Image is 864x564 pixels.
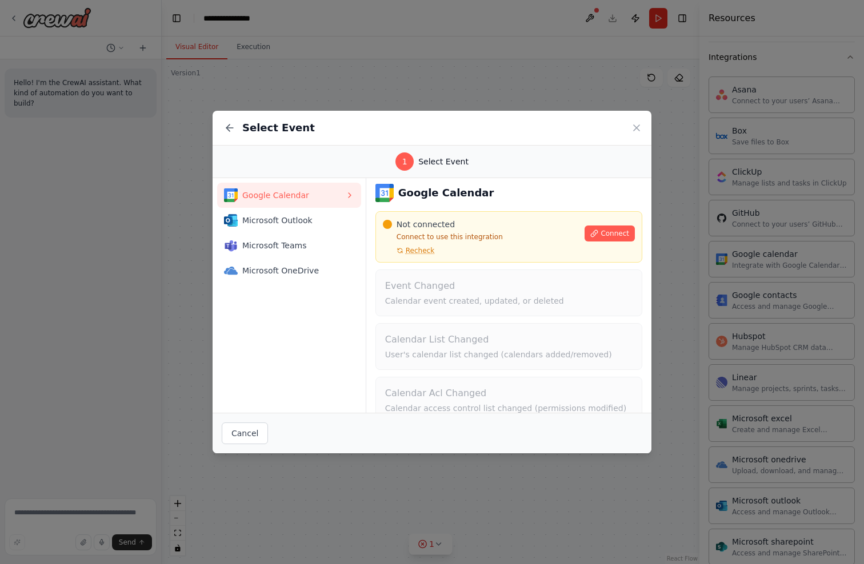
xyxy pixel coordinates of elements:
button: Cancel [222,422,268,444]
button: Connect [585,225,635,241]
h4: Event Changed [385,279,633,293]
button: Event ChangedCalendar event created, updated, or deleted [375,269,642,316]
span: Connect [601,229,629,238]
button: Calendar Acl ChangedCalendar access control list changed (permissions modified) [375,377,642,424]
span: Microsoft Teams [242,240,345,251]
h4: Calendar Acl Changed [385,386,633,400]
span: Microsoft Outlook [242,215,345,226]
img: Microsoft Outlook [224,213,238,227]
button: Microsoft OneDriveMicrosoft OneDrive [217,258,361,283]
span: Recheck [406,246,434,255]
span: Select Event [418,156,469,167]
button: Google CalendarGoogle Calendar [217,183,361,208]
img: Microsoft OneDrive [224,264,238,277]
span: Not connected [397,219,455,230]
p: User's calendar list changed (calendars added/removed) [385,349,633,360]
p: Calendar access control list changed (permissions modified) [385,402,633,414]
img: Google Calendar [375,184,394,202]
div: 1 [395,152,414,171]
button: Calendar List ChangedUser's calendar list changed (calendars added/removed) [375,323,642,370]
button: Recheck [383,246,434,255]
h2: Select Event [242,120,315,136]
p: Connect to use this integration [383,232,578,241]
p: Calendar event created, updated, or deleted [385,295,633,307]
img: Google Calendar [224,188,238,202]
button: Microsoft TeamsMicrosoft Teams [217,233,361,258]
h3: Google Calendar [398,185,494,201]
button: Microsoft OutlookMicrosoft Outlook [217,208,361,233]
h4: Calendar List Changed [385,333,633,347]
span: Microsoft OneDrive [242,265,345,276]
img: Microsoft Teams [224,239,238,252]
span: Google Calendar [242,190,345,201]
